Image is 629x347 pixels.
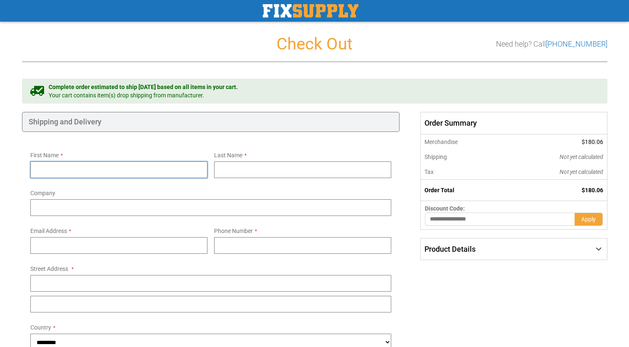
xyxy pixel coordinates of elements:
[263,4,358,17] a: store logo
[421,164,503,180] th: Tax
[30,152,59,159] span: First Name
[421,134,503,149] th: Merchandise
[30,324,51,331] span: Country
[424,245,476,253] span: Product Details
[425,205,465,212] span: Discount Code:
[560,154,603,160] span: Not yet calculated
[582,187,603,193] span: $180.06
[49,83,238,91] span: Complete order estimated to ship [DATE] based on all items in your cart.
[424,154,447,160] span: Shipping
[263,4,358,17] img: Fix Industrial Supply
[420,112,607,134] span: Order Summary
[560,169,603,175] span: Not yet calculated
[22,35,607,53] h1: Check Out
[30,265,68,272] span: Street Address
[496,40,607,48] h3: Need help? Call
[30,190,55,196] span: Company
[214,228,253,234] span: Phone Number
[575,213,603,226] button: Apply
[214,152,242,159] span: Last Name
[22,112,400,132] div: Shipping and Delivery
[582,139,603,145] span: $180.06
[581,216,596,223] span: Apply
[546,40,607,48] a: [PHONE_NUMBER]
[49,91,238,99] span: Your cart contains item(s) drop shipping from manufacturer.
[30,228,67,234] span: Email Address
[424,187,454,193] strong: Order Total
